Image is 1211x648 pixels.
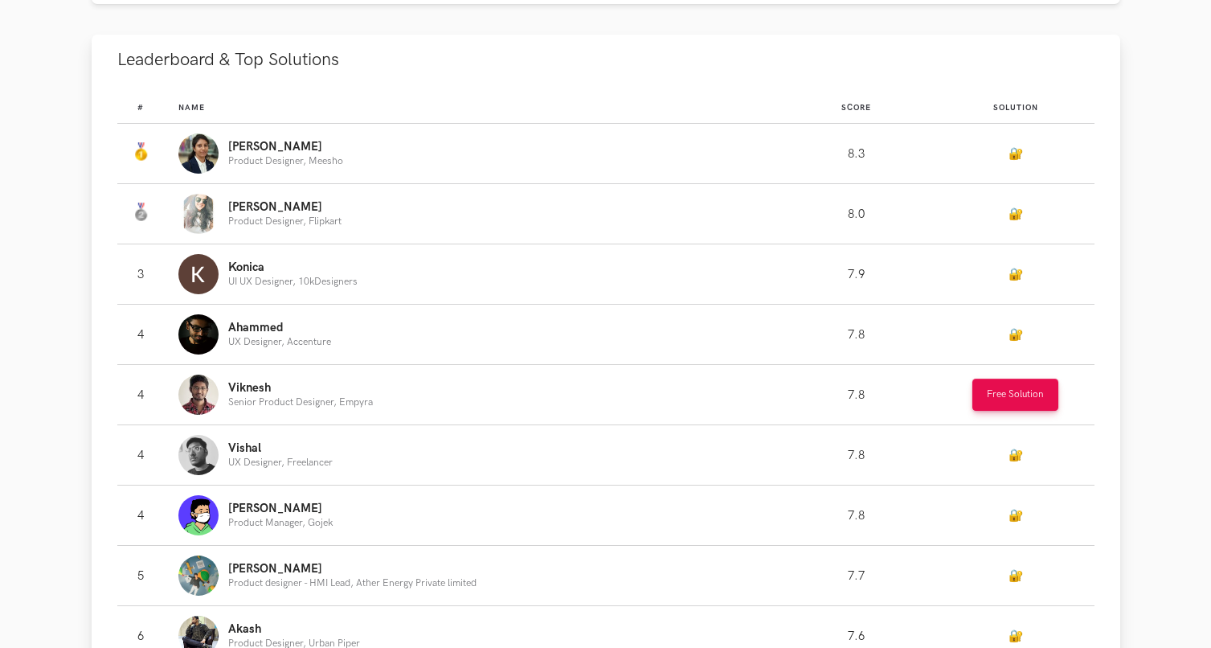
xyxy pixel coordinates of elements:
p: Ahammed [228,322,331,334]
p: UI UX Designer, 10kDesigners [228,277,358,287]
img: Profile photo [178,375,219,415]
a: 🔐 [1008,569,1023,583]
p: Akash [228,623,360,636]
span: # [137,103,144,113]
a: 🔐 [1008,207,1023,221]
a: 🔐 [1008,328,1023,342]
a: 🔐 [1008,509,1023,523]
img: Profile photo [178,435,219,475]
p: [PERSON_NAME] [228,201,342,214]
td: 7.7 [776,546,937,606]
span: Name [178,103,205,113]
td: 3 [117,244,179,305]
p: Product Designer, Meesho [228,156,343,166]
td: 8.0 [776,184,937,244]
td: 7.8 [776,365,937,425]
p: UX Designer, Accenture [228,337,331,347]
td: 8.3 [776,124,937,184]
p: [PERSON_NAME] [228,141,343,154]
td: 4 [117,486,179,546]
td: 7.8 [776,486,937,546]
td: 4 [117,305,179,365]
p: [PERSON_NAME] [228,502,333,515]
p: Senior Product Designer, Empyra [228,397,373,408]
img: Profile photo [178,314,219,355]
p: UX Designer, Freelancer [228,457,333,468]
a: 🔐 [1008,449,1023,462]
td: 7.8 [776,425,937,486]
img: Profile photo [178,556,219,596]
p: [PERSON_NAME] [228,563,477,576]
span: Score [841,103,871,113]
td: 4 [117,365,179,425]
a: 🔐 [1008,268,1023,281]
span: Leaderboard & Top Solutions [117,49,339,71]
td: 7.8 [776,305,937,365]
a: 🔐 [1008,630,1023,643]
span: Solution [993,103,1038,113]
img: Silver Medal [131,203,150,222]
p: Vishal [228,442,333,455]
button: Free Solution [972,379,1058,411]
p: Product Designer, Flipkart [228,216,342,227]
p: Product designer - HMI Lead, Ather Energy Private limited [228,578,477,589]
img: Gold Medal [131,142,150,162]
p: Viknesh [228,382,373,395]
td: 7.9 [776,244,937,305]
img: Profile photo [178,495,219,535]
td: 4 [117,425,179,486]
img: Profile photo [178,254,219,294]
img: Profile photo [178,133,219,174]
p: Product Manager, Gojek [228,518,333,528]
button: Leaderboard & Top Solutions [92,35,1120,85]
td: 5 [117,546,179,606]
img: Profile photo [178,194,219,234]
p: Konica [228,261,358,274]
a: 🔐 [1008,147,1023,161]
